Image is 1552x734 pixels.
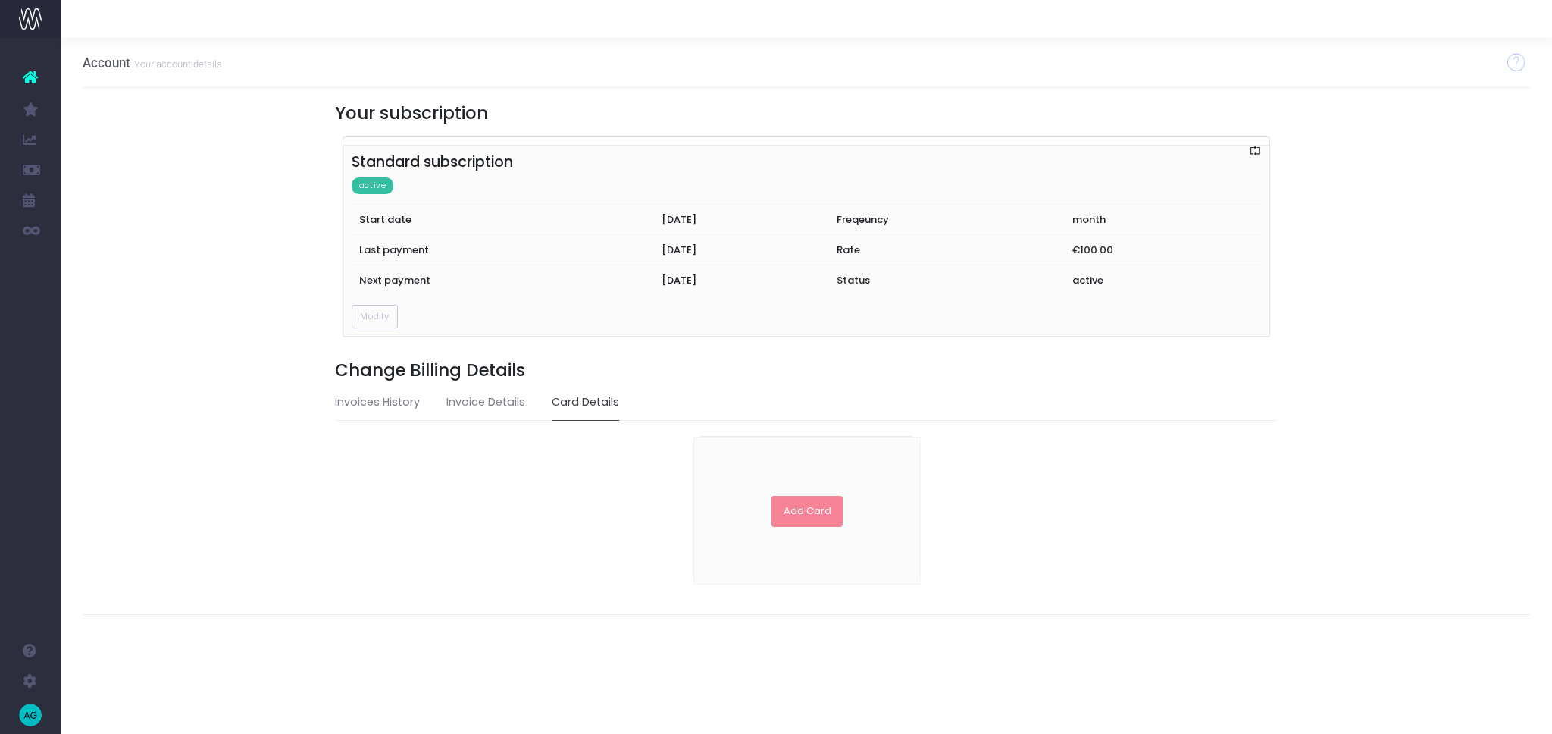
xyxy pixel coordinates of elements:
[829,265,1065,296] th: Status
[130,55,222,71] small: Your account details
[335,103,1278,124] h3: Your subscription
[771,496,843,526] button: Add Card
[1065,265,1261,296] td: active
[446,385,525,420] a: Invoice Details
[352,305,398,328] button: Modify
[829,235,1065,265] th: Rate
[83,55,222,71] h3: Account
[654,265,829,296] td: [DATE]
[829,205,1065,235] th: Freqeuncy
[352,177,394,194] span: active
[335,360,1278,381] h3: Change Billing Details
[352,265,655,296] th: Next payment
[1065,205,1261,235] td: month
[1065,235,1261,265] td: €100.00
[654,205,829,235] td: [DATE]
[352,153,1261,171] h4: Standard subscription
[352,235,655,265] th: Last payment
[19,704,42,726] img: images/default_profile_image.png
[552,385,619,420] a: Card Details
[335,385,420,420] a: Invoices History
[352,205,655,235] th: Start date
[654,235,829,265] td: [DATE]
